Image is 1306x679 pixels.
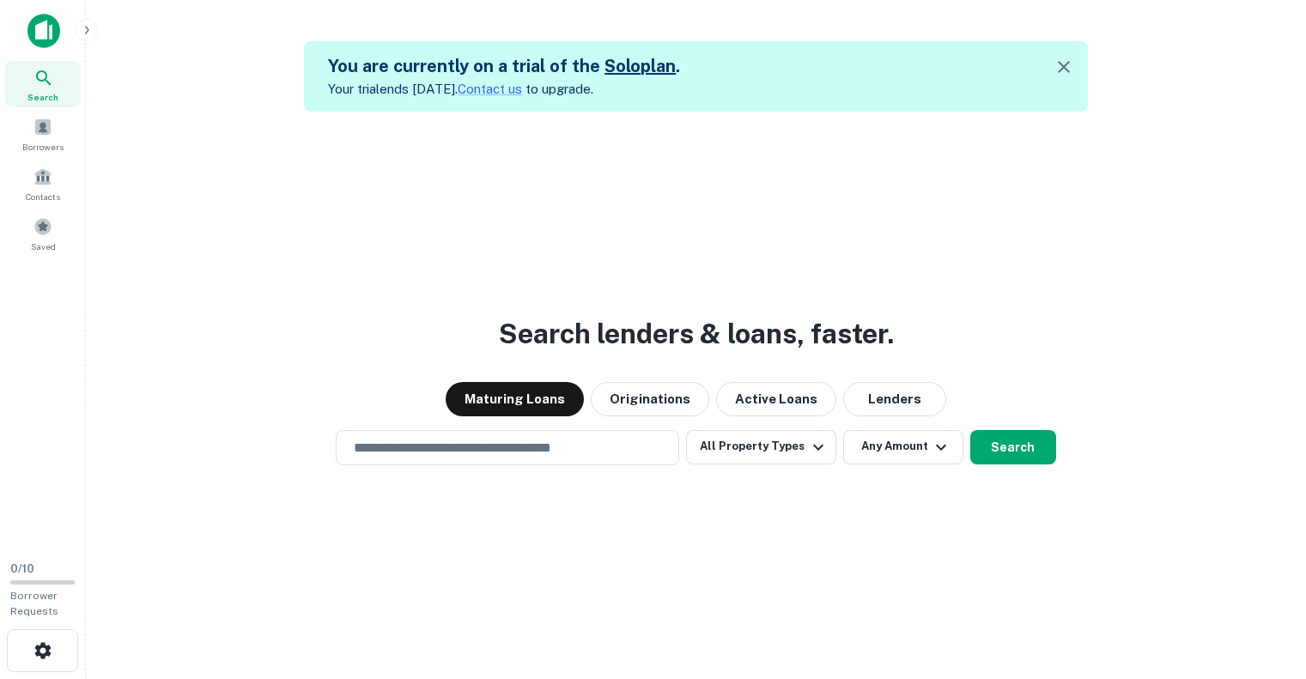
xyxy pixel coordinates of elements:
[31,239,56,253] span: Saved
[591,382,709,416] button: Originations
[716,382,836,416] button: Active Loans
[843,430,963,464] button: Any Amount
[22,140,64,154] span: Borrowers
[328,79,680,100] p: Your trial ends [DATE]. to upgrade.
[5,111,81,157] a: Borrowers
[686,430,835,464] button: All Property Types
[970,430,1056,464] button: Search
[27,90,58,104] span: Search
[604,56,676,76] a: Soloplan
[27,14,60,48] img: capitalize-icon.png
[328,53,680,79] h5: You are currently on a trial of the .
[5,210,81,257] a: Saved
[446,382,584,416] button: Maturing Loans
[1220,542,1306,624] iframe: Chat Widget
[458,82,522,96] a: Contact us
[10,562,34,575] span: 0 / 10
[26,190,60,203] span: Contacts
[843,382,946,416] button: Lenders
[10,590,58,617] span: Borrower Requests
[499,313,894,355] h3: Search lenders & loans, faster.
[5,161,81,207] a: Contacts
[5,61,81,107] a: Search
